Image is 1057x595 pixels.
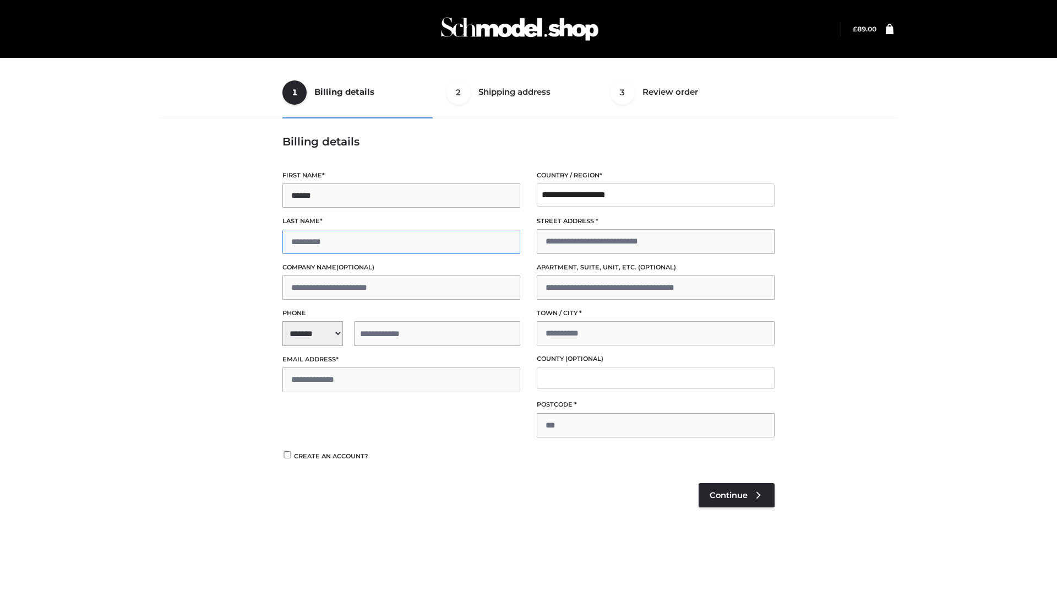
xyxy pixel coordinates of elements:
label: Street address [537,216,775,226]
span: £ [853,25,857,33]
span: (optional) [336,263,374,271]
label: County [537,354,775,364]
img: Schmodel Admin 964 [437,7,602,51]
label: First name [282,170,520,181]
a: £89.00 [853,25,876,33]
h3: Billing details [282,135,775,148]
label: Company name [282,262,520,273]
input: Create an account? [282,451,292,458]
label: Country / Region [537,170,775,181]
span: Continue [710,490,748,500]
label: Town / City [537,308,775,318]
label: Email address [282,354,520,365]
a: Continue [699,483,775,507]
label: Apartment, suite, unit, etc. [537,262,775,273]
label: Postcode [537,399,775,410]
span: Create an account? [294,452,368,460]
span: (optional) [638,263,676,271]
label: Phone [282,308,520,318]
label: Last name [282,216,520,226]
span: (optional) [565,355,603,363]
bdi: 89.00 [853,25,876,33]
